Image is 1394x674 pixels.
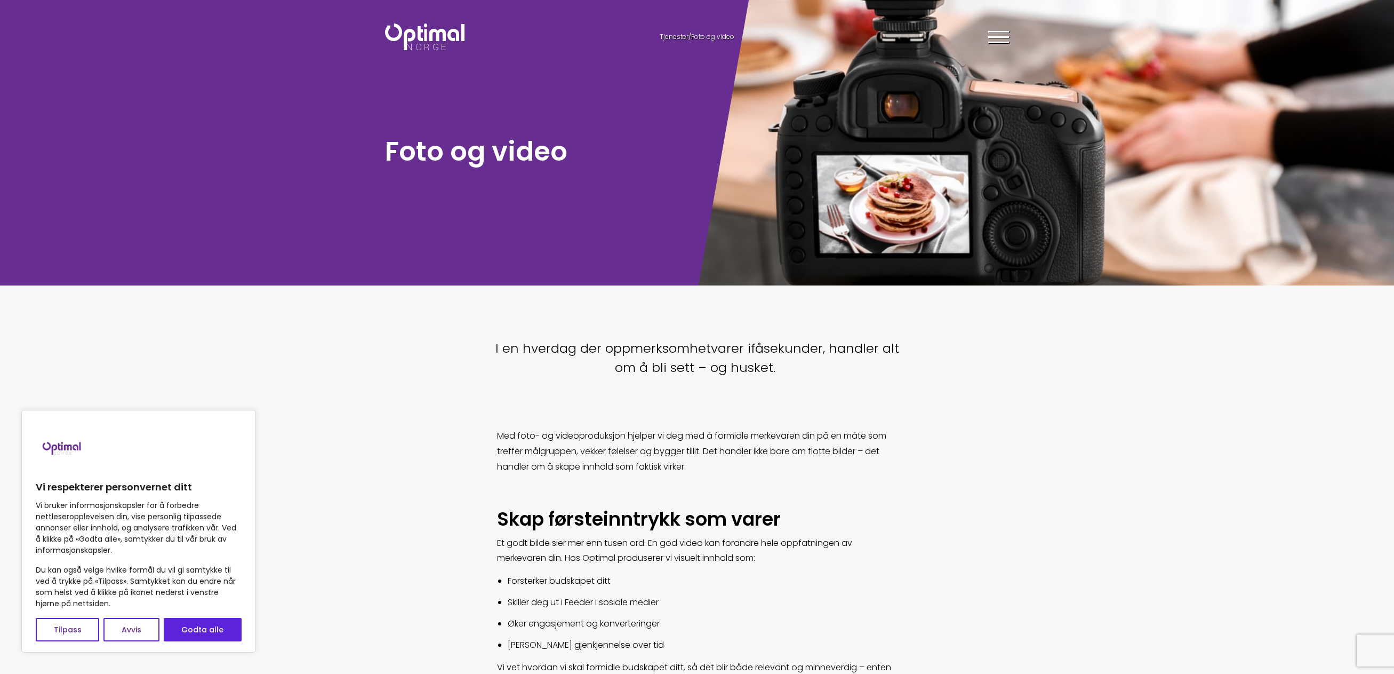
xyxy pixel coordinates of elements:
p: Vi bruker informasjonskapsler for å forbedre nettleseropplevelsen din, vise personlig tilpassede ... [36,500,242,556]
h1: Foto og video [385,134,692,169]
span: Skiller deg ut i Feeder i sosiale medier [508,596,659,608]
button: Godta alle [164,618,242,641]
span: Øker engasjement og konverteringer [508,617,660,630]
button: Avvis [103,618,159,641]
span: Med foto- og videoproduksjon hjelper vi deg med å formidle merkevaren din på en måte som treffer ... [497,430,886,473]
span: Et godt bilde sier mer enn tusen ord. En god video kan forandre hele oppfatningen av merkevaren d... [497,537,852,565]
span: i [748,339,751,357]
button: Tilpass [36,618,99,641]
span: sekunde [764,339,818,357]
span: Forsterker budskapet ditt [508,575,611,587]
a: Tjenester [660,32,688,41]
img: Brand logo [36,421,89,474]
span: få [751,339,764,357]
p: Du kan også velge hvilke formål du vil gi samtykke til ved å trykke på «Tilpass». Samtykket kan d... [36,565,242,609]
span: Skap førsteinntrykk som varer [497,506,781,532]
div: Vi respekterer personvernet ditt [21,410,256,653]
span: I en hverdag der oppmerksomhet [495,339,711,357]
span: varer [711,339,744,357]
span: [PERSON_NAME] gjenkjennelse over tid [508,639,664,651]
div: / [598,33,796,42]
span: Foto og video [691,32,734,41]
p: Vi respekterer personvernet ditt [36,481,242,494]
img: Optimal Norge [385,23,464,50]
